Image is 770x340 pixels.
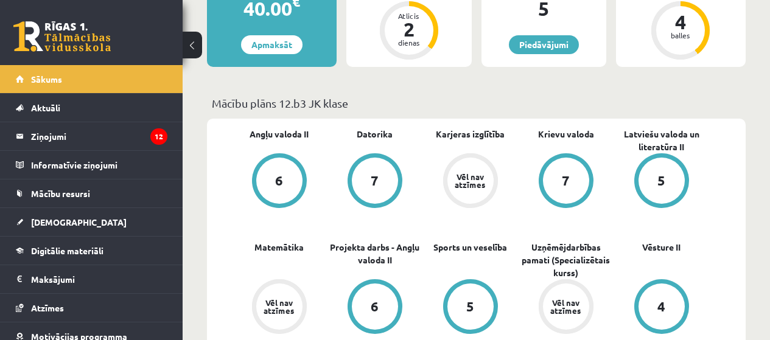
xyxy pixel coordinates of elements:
a: Vēl nav atzīmes [518,279,614,336]
a: 5 [614,153,709,210]
a: Piedāvājumi [509,35,579,54]
a: 4 [614,279,709,336]
a: Latviešu valoda un literatūra II [614,128,709,153]
span: Aktuāli [31,102,60,113]
span: Mācību resursi [31,188,90,199]
a: Uzņēmējdarbības pamati (Specializētais kurss) [518,241,614,279]
div: balles [662,32,699,39]
span: Atzīmes [31,302,64,313]
a: Datorika [357,128,393,141]
a: Vēl nav atzīmes [231,279,327,336]
a: Rīgas 1. Tālmācības vidusskola [13,21,111,52]
p: Mācību plāns 12.b3 JK klase [212,95,741,111]
a: Informatīvie ziņojumi [16,151,167,179]
a: Sports un veselība [433,241,507,254]
a: 5 [422,279,518,336]
a: Aktuāli [16,94,167,122]
a: Atzīmes [16,294,167,322]
legend: Maksājumi [31,265,167,293]
div: 4 [662,12,699,32]
div: 4 [657,300,665,313]
a: [DEMOGRAPHIC_DATA] [16,208,167,236]
div: dienas [391,39,427,46]
a: 7 [518,153,614,210]
a: Digitālie materiāli [16,237,167,265]
a: Vēsture II [642,241,681,254]
span: Digitālie materiāli [31,245,103,256]
div: Atlicis [391,12,427,19]
span: Sākums [31,74,62,85]
a: Apmaksāt [241,35,303,54]
a: Matemātika [254,241,304,254]
legend: Ziņojumi [31,122,167,150]
a: 6 [231,153,327,210]
a: Mācību resursi [16,179,167,207]
div: 7 [371,174,379,187]
a: Maksājumi [16,265,167,293]
div: 6 [371,300,379,313]
div: Vēl nav atzīmes [549,299,583,314]
legend: Informatīvie ziņojumi [31,151,167,179]
span: [DEMOGRAPHIC_DATA] [31,217,127,227]
a: Krievu valoda [538,128,594,141]
i: 12 [150,128,167,145]
a: Projekta darbs - Angļu valoda II [327,241,422,266]
a: 6 [327,279,422,336]
a: Sākums [16,65,167,93]
div: 6 [275,174,283,187]
div: Vēl nav atzīmes [453,173,488,189]
a: Vēl nav atzīmes [422,153,518,210]
a: 7 [327,153,422,210]
a: Karjeras izglītība [436,128,505,141]
div: Vēl nav atzīmes [262,299,296,314]
div: 7 [562,174,570,187]
a: Angļu valoda II [250,128,309,141]
a: Ziņojumi12 [16,122,167,150]
div: 5 [657,174,665,187]
div: 5 [466,300,474,313]
div: 2 [391,19,427,39]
